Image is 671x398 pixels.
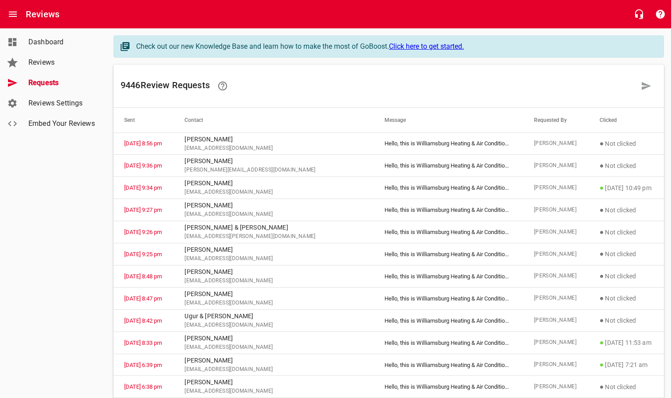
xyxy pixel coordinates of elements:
[124,317,162,324] a: [DATE] 8:42 pm
[184,289,363,299] p: [PERSON_NAME]
[534,272,578,281] span: [PERSON_NAME]
[600,272,604,280] span: ●
[534,183,578,192] span: [PERSON_NAME]
[26,7,59,21] h6: Reviews
[600,293,653,304] p: Not clicked
[28,57,96,68] span: Reviews
[184,210,363,219] span: [EMAIL_ADDRESS][DOMAIN_NAME]
[124,362,162,368] a: [DATE] 6:39 pm
[600,250,604,258] span: ●
[374,376,523,398] td: Hello, this is Williamsburg Heating & Air Conditio ...
[600,315,653,326] p: Not clicked
[184,343,363,352] span: [EMAIL_ADDRESS][DOMAIN_NAME]
[600,228,604,236] span: ●
[600,139,604,148] span: ●
[374,177,523,199] td: Hello, this is Williamsburg Heating & Air Conditio ...
[212,75,233,97] a: Learn how requesting reviews can improve your online presence
[2,4,24,25] button: Open drawer
[600,316,604,324] span: ●
[184,387,363,396] span: [EMAIL_ADDRESS][DOMAIN_NAME]
[600,382,653,392] p: Not clicked
[28,98,96,109] span: Reviews Settings
[184,188,363,197] span: [EMAIL_ADDRESS][DOMAIN_NAME]
[28,78,96,88] span: Requests
[184,334,363,343] p: [PERSON_NAME]
[184,245,363,254] p: [PERSON_NAME]
[374,243,523,265] td: Hello, this is Williamsburg Heating & Air Conditio ...
[600,382,604,391] span: ●
[124,383,162,390] a: [DATE] 6:38 pm
[600,360,604,369] span: ●
[124,229,162,235] a: [DATE] 9:26 pm
[374,221,523,243] td: Hello, this is Williamsburg Heating & Air Conditio ...
[136,41,655,52] div: Check out our new Knowledge Base and learn how to make the most of GoBoost.
[184,267,363,277] p: [PERSON_NAME]
[114,108,174,133] th: Sent
[124,207,162,213] a: [DATE] 9:27 pm
[374,287,523,309] td: Hello, this is Williamsburg Heating & Air Conditio ...
[374,309,523,332] td: Hello, this is Williamsburg Heating & Air Conditio ...
[389,42,464,51] a: Click here to get started.
[174,108,374,133] th: Contact
[600,338,604,347] span: ●
[600,359,653,370] p: [DATE] 7:21 am
[534,382,578,391] span: [PERSON_NAME]
[374,155,523,177] td: Hello, this is Williamsburg Heating & Air Conditio ...
[600,249,653,259] p: Not clicked
[184,156,363,166] p: [PERSON_NAME]
[184,321,363,330] span: [EMAIL_ADDRESS][DOMAIN_NAME]
[589,108,664,133] th: Clicked
[600,138,653,149] p: Not clicked
[184,166,363,175] span: [PERSON_NAME][EMAIL_ADDRESS][DOMAIN_NAME]
[600,183,653,193] p: [DATE] 10:49 pm
[374,108,523,133] th: Message
[28,37,96,47] span: Dashboard
[374,265,523,287] td: Hello, this is Williamsburg Heating & Air Conditio ...
[124,251,162,258] a: [DATE] 9:25 pm
[184,232,363,241] span: [EMAIL_ADDRESS][PERSON_NAME][DOMAIN_NAME]
[374,199,523,221] td: Hello, this is Williamsburg Heating & Air Conditio ...
[600,206,604,214] span: ●
[124,140,162,147] a: [DATE] 8:56 pm
[374,133,523,155] td: Hello, this is Williamsburg Heating & Air Conditio ...
[184,277,363,285] span: [EMAIL_ADDRESS][DOMAIN_NAME]
[124,184,162,191] a: [DATE] 9:34 pm
[184,201,363,210] p: [PERSON_NAME]
[374,332,523,354] td: Hello, this is Williamsburg Heating & Air Conditio ...
[184,378,363,387] p: [PERSON_NAME]
[374,354,523,376] td: Hello, this is Williamsburg Heating & Air Conditio ...
[124,295,162,302] a: [DATE] 8:47 pm
[124,273,162,280] a: [DATE] 8:48 pm
[184,356,363,365] p: [PERSON_NAME]
[28,118,96,129] span: Embed Your Reviews
[184,299,363,308] span: [EMAIL_ADDRESS][DOMAIN_NAME]
[124,339,162,346] a: [DATE] 8:33 pm
[600,337,653,348] p: [DATE] 11:53 am
[534,206,578,215] span: [PERSON_NAME]
[600,160,653,171] p: Not clicked
[184,144,363,153] span: [EMAIL_ADDRESS][DOMAIN_NAME]
[628,4,650,25] button: Live Chat
[636,75,657,97] a: Request a review
[600,161,604,170] span: ●
[184,254,363,263] span: [EMAIL_ADDRESS][DOMAIN_NAME]
[534,294,578,303] span: [PERSON_NAME]
[121,75,636,97] h6: 9446 Review Request s
[534,228,578,237] span: [PERSON_NAME]
[534,161,578,170] span: [PERSON_NAME]
[600,227,653,238] p: Not clicked
[184,312,363,321] p: Ugur & [PERSON_NAME]
[184,223,363,232] p: [PERSON_NAME] & [PERSON_NAME]
[650,4,671,25] button: Support Portal
[184,135,363,144] p: [PERSON_NAME]
[600,271,653,281] p: Not clicked
[534,360,578,369] span: [PERSON_NAME]
[600,183,604,192] span: ●
[534,139,578,148] span: [PERSON_NAME]
[534,316,578,325] span: [PERSON_NAME]
[184,179,363,188] p: [PERSON_NAME]
[600,294,604,302] span: ●
[534,338,578,347] span: [PERSON_NAME]
[600,205,653,215] p: Not clicked
[124,162,162,169] a: [DATE] 9:36 pm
